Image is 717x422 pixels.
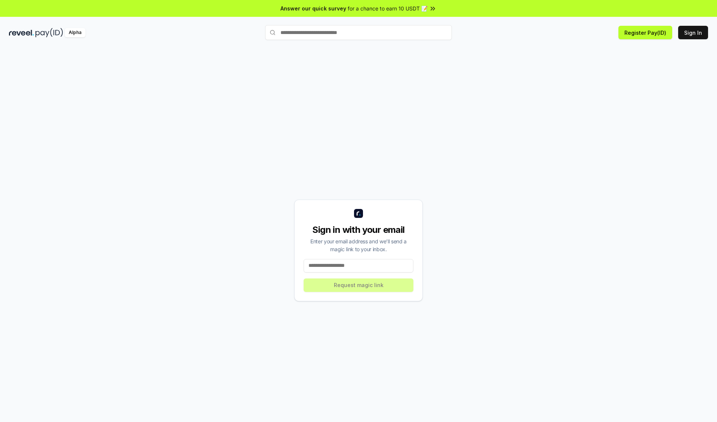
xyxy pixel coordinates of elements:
button: Register Pay(ID) [618,26,672,39]
div: Sign in with your email [304,224,413,236]
button: Sign In [678,26,708,39]
div: Alpha [65,28,86,37]
img: reveel_dark [9,28,34,37]
span: for a chance to earn 10 USDT 📝 [348,4,428,12]
span: Answer our quick survey [280,4,346,12]
img: pay_id [35,28,63,37]
img: logo_small [354,209,363,218]
div: Enter your email address and we’ll send a magic link to your inbox. [304,237,413,253]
